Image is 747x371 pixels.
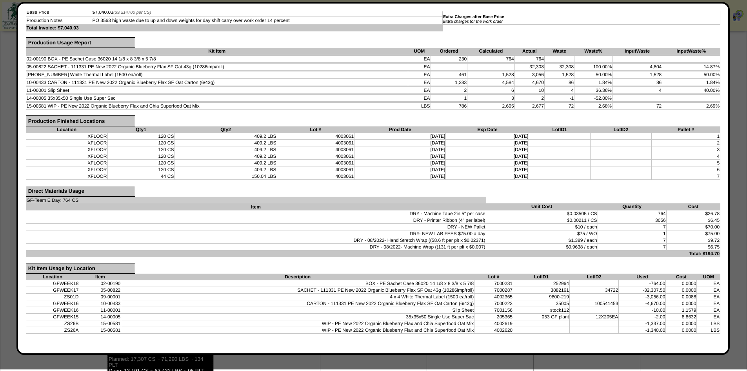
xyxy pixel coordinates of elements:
[467,48,514,55] th: Calculated
[662,103,720,110] td: 2.69%
[431,103,467,110] td: 786
[354,166,446,173] td: [DATE]
[474,307,513,314] td: 7001156
[92,16,442,24] td: PO 3563 high waste due to up and down weights for day shift carry over work order 14 percent
[79,314,121,320] td: 14-00005
[26,223,486,230] td: DRY - NEW Pallet
[619,314,666,320] td: -2.00
[467,71,514,78] td: 1,528
[408,71,431,78] td: EA
[26,203,486,210] th: Item
[613,103,662,110] td: 72
[513,294,570,300] td: 9800-219
[514,56,544,62] td: 764
[79,307,121,314] td: 11-00001
[79,320,121,327] td: 15-00581
[174,146,277,153] td: 409.2 LBS
[26,230,486,237] td: DRY- NEW LAB FEES $75.00 a day
[652,139,720,146] td: 2
[514,71,544,78] td: 3,056
[26,210,486,217] td: DRY - Machine Tape 2in 5" per case
[26,71,408,78] td: [PHONE_NUMBER] White Thermal Label (1500 ea/roll)
[107,166,174,173] td: 120 CS
[697,287,720,294] td: EA
[446,126,529,133] th: Exp Date
[486,230,598,237] td: $75 / WO
[697,320,720,327] td: LBS
[26,197,486,203] td: GF-Team E Day: 764 CS
[107,139,174,146] td: 120 CS
[354,139,446,146] td: [DATE]
[354,153,446,159] td: [DATE]
[513,274,570,280] th: LotID1
[662,71,720,78] td: 50.00%
[26,16,92,24] td: Production Notes
[431,87,467,94] td: 2
[26,159,107,166] td: XFLOOR
[26,327,79,334] td: ZS26A
[652,173,720,179] td: 7
[529,126,590,133] th: LotID1
[474,314,513,320] td: 205365
[26,79,408,86] td: 10-00433 CARTON - 111331 PE New 2022 Organic Blueberry Flax SF Oat Carton (6/43g)
[486,203,598,210] th: Unit Cost
[408,103,431,110] td: LBS
[174,153,277,159] td: 409.2 LBS
[121,294,474,300] td: 4 x 4 White Thermal Label (1500 ea/roll)
[619,300,666,307] td: -4,670.00
[598,203,666,210] th: Quantity
[107,173,174,179] td: 44 CS
[467,95,514,102] td: 3
[121,320,474,327] td: WIP - PE New 2022 Organic Blueberry Flax and Chia Superfood Oat Mix
[613,87,662,94] td: 4
[474,320,513,327] td: 4002619
[277,133,354,139] td: 4003061
[613,71,662,78] td: 1,528
[446,133,529,139] td: [DATE]
[174,166,277,173] td: 409.2 LBS
[174,159,277,166] td: 409.2 LBS
[662,87,720,94] td: 40.00%
[514,103,544,110] td: 2,677
[697,294,720,300] td: EA
[354,133,446,139] td: [DATE]
[174,173,277,179] td: 150.04 LBS
[174,126,277,133] th: Qty2
[474,280,513,287] td: 7000231
[652,146,720,153] td: 3
[590,126,651,133] th: LotID2
[513,300,570,307] td: 35005
[467,87,514,94] td: 6
[569,274,618,280] th: LotID2
[662,79,720,86] td: 1.84%
[598,210,666,217] td: 764
[697,300,720,307] td: EA
[474,287,513,294] td: 7000287
[26,24,442,31] td: Total Invoice: $7,040.03
[107,133,174,139] td: 120 CS
[443,19,503,24] i: Extra charges for the work order
[652,153,720,159] td: 4
[174,139,277,146] td: 409.2 LBS
[121,327,474,334] td: WIP - PE New 2022 Organic Blueberry Flax and Chia Superfood Oat Mix
[662,64,720,70] td: 14.87%
[121,287,474,294] td: SACHET - 111331 PE New 2022 Organic Blueberry Flax SF Oat 43g (10286imp/roll)
[652,159,720,166] td: 5
[26,263,135,274] div: Kit Item Usage by Location
[26,48,408,55] th: Kit Item
[544,95,574,102] td: -1
[514,95,544,102] td: 2
[26,95,408,102] td: 14-00005 35x35x50 Single Use Super Sac
[666,217,720,223] td: $6.45
[26,166,107,173] td: XFLOOR
[619,274,666,280] th: Used
[26,103,408,110] td: 15-00581 WIP - PE New 2022 Organic Blueberry Flax and Chia Superfood Oat Mix
[446,166,529,173] td: [DATE]
[574,95,613,102] td: -52.80%
[79,280,121,287] td: 02-00190
[446,153,529,159] td: [DATE]
[544,87,574,94] td: 4
[431,48,467,55] th: Ordered
[26,217,486,223] td: DRY - Printer Ribbon (4" per label)
[467,56,514,62] td: 764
